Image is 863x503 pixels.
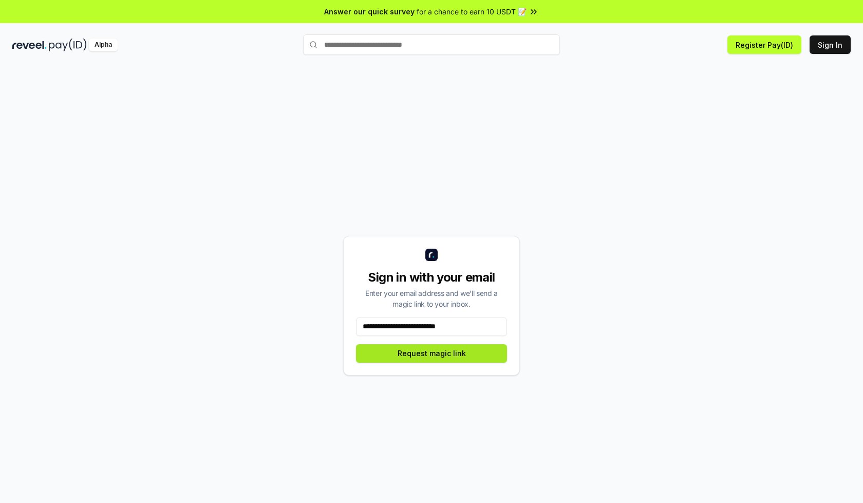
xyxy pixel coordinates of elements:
img: logo_small [425,249,438,261]
img: pay_id [49,39,87,51]
div: Alpha [89,39,118,51]
span: Answer our quick survey [324,6,415,17]
div: Sign in with your email [356,269,507,286]
span: for a chance to earn 10 USDT 📝 [417,6,527,17]
div: Enter your email address and we’ll send a magic link to your inbox. [356,288,507,309]
button: Sign In [810,35,851,54]
img: reveel_dark [12,39,47,51]
button: Register Pay(ID) [727,35,801,54]
button: Request magic link [356,344,507,363]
